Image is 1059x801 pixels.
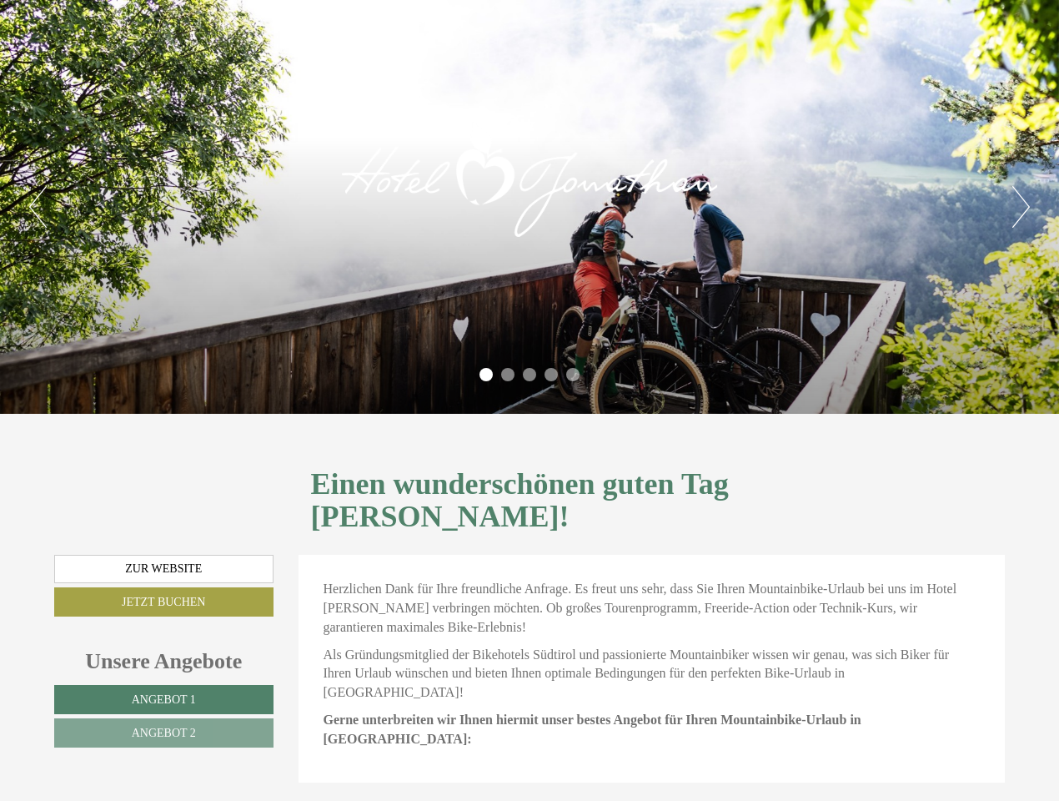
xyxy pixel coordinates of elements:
button: Next [1012,186,1030,228]
a: Jetzt buchen [54,587,274,617]
a: Zur Website [54,555,274,583]
strong: Gerne unterbreiten wir Ihnen hiermit unser bestes Angebot für Ihren Mountainbike-Urlaub in [GEOGR... [324,713,861,746]
button: Previous [29,186,47,228]
div: Unsere Angebote [54,646,274,677]
span: Angebot 2 [132,727,196,739]
span: Angebot 1 [132,693,196,706]
p: Als Gründungsmitglied der Bikehotels Südtirol und passionierte Mountainbiker wissen wir genau, wa... [324,646,981,703]
h1: Einen wunderschönen guten Tag [PERSON_NAME]! [311,468,993,534]
p: Herzlichen Dank für Ihre freundliche Anfrage. Es freut uns sehr, dass Sie Ihren Mountainbike-Urla... [324,580,981,637]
